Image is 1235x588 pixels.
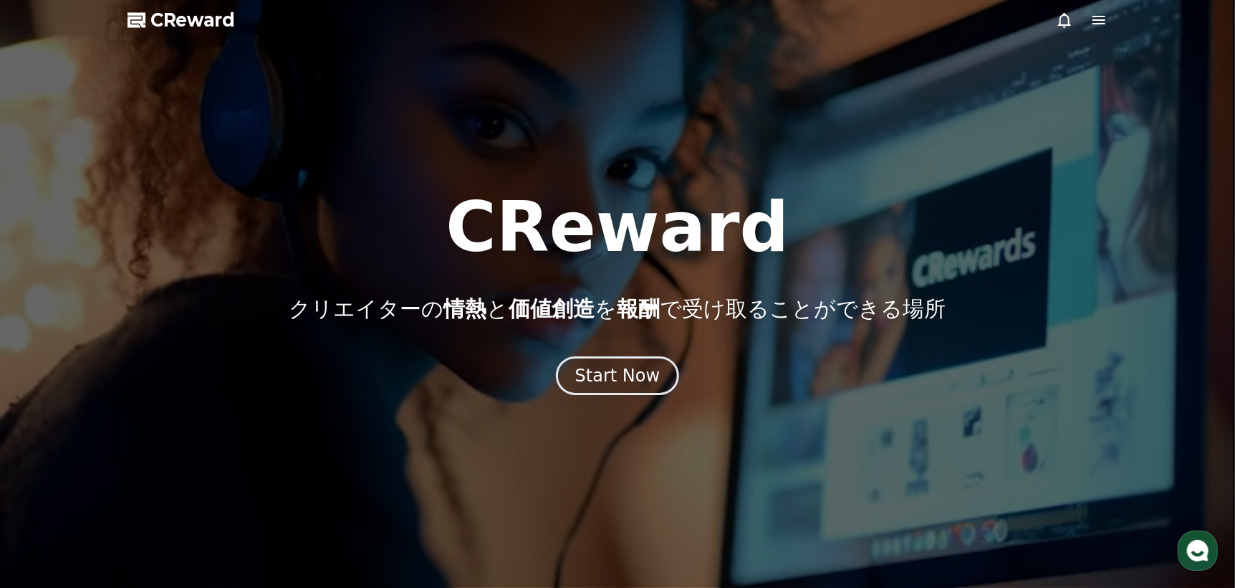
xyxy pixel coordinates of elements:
div: Start Now [575,364,660,387]
a: CReward [128,9,235,32]
a: 設定 [185,455,275,490]
span: 設定 [221,476,239,488]
p: クリエイターの と を で受け取ることができる場所 [289,296,946,322]
h1: CReward [446,193,789,262]
a: チャット [95,455,185,490]
span: 報酬 [617,296,660,321]
span: 情熱 [444,296,487,321]
span: CReward [150,9,235,32]
a: ホーム [4,455,95,490]
span: ホーム [37,476,62,488]
span: チャット [122,477,157,488]
span: 価値創造 [509,296,595,321]
a: Start Now [556,371,680,384]
button: Start Now [556,356,680,395]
